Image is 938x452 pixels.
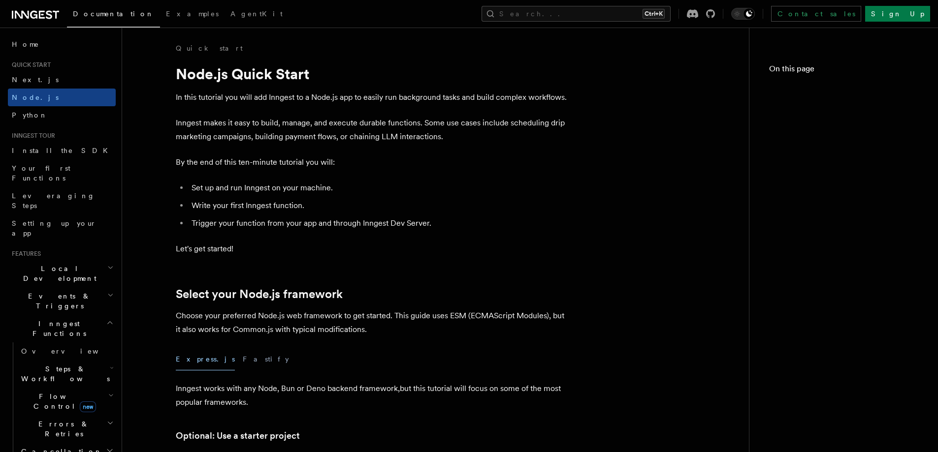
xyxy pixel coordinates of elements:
span: Overview [21,347,123,355]
a: Node.js [8,89,116,106]
span: Leveraging Steps [12,192,95,210]
button: Local Development [8,260,116,287]
p: Choose your preferred Node.js web framework to get started. This guide uses ESM (ECMAScript Modul... [176,309,570,336]
a: Install the SDK [8,142,116,159]
p: Inngest makes it easy to build, manage, and execute durable functions. Some use cases include sch... [176,116,570,144]
span: Steps & Workflows [17,364,110,384]
button: Events & Triggers [8,287,116,315]
a: AgentKit [225,3,289,27]
a: Quick start [176,43,243,53]
span: AgentKit [230,10,283,18]
p: In this tutorial you will add Inngest to a Node.js app to easily run background tasks and build c... [176,90,570,104]
span: Install the SDK [12,147,114,154]
button: Fastify [243,348,289,370]
span: Inngest Functions [8,319,106,338]
span: Home [12,39,39,49]
button: Search...Ctrl+K [482,6,671,22]
span: Your first Functions [12,164,70,182]
span: Local Development [8,264,107,283]
a: Home [8,35,116,53]
a: Documentation [67,3,160,28]
a: Leveraging Steps [8,187,116,214]
span: Flow Control [17,392,108,411]
h4: On this page [769,63,918,79]
span: Examples [166,10,219,18]
a: Python [8,106,116,124]
button: Express.js [176,348,235,370]
a: Contact sales [771,6,861,22]
button: Errors & Retries [17,415,116,443]
span: Documentation [73,10,154,18]
kbd: Ctrl+K [643,9,665,19]
li: Trigger your function from your app and through Inngest Dev Server. [189,216,570,230]
span: Node.js [12,93,59,101]
a: Select your Node.js framework [176,287,343,301]
p: By the end of this ten-minute tutorial you will: [176,155,570,169]
span: new [80,401,96,412]
button: Flow Controlnew [17,388,116,415]
button: Toggle dark mode [731,8,755,20]
a: Next.js [8,71,116,89]
a: Examples [160,3,225,27]
button: Steps & Workflows [17,360,116,388]
span: Features [8,250,41,258]
span: Inngest tour [8,132,55,140]
a: Sign Up [865,6,930,22]
span: Next.js [12,76,59,84]
span: Python [12,111,48,119]
li: Write your first Inngest function. [189,199,570,212]
span: Quick start [8,61,51,69]
span: Setting up your app [12,219,97,237]
a: Optional: Use a starter project [176,429,300,443]
a: Overview [17,342,116,360]
li: Set up and run Inngest on your machine. [189,181,570,195]
span: Errors & Retries [17,419,107,439]
button: Inngest Functions [8,315,116,342]
a: Your first Functions [8,159,116,187]
a: Setting up your app [8,214,116,242]
p: Let's get started! [176,242,570,256]
h1: Node.js Quick Start [176,65,570,83]
p: Inngest works with any Node, Bun or Deno backend framework,but this tutorial will focus on some o... [176,382,570,409]
span: Events & Triggers [8,291,107,311]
